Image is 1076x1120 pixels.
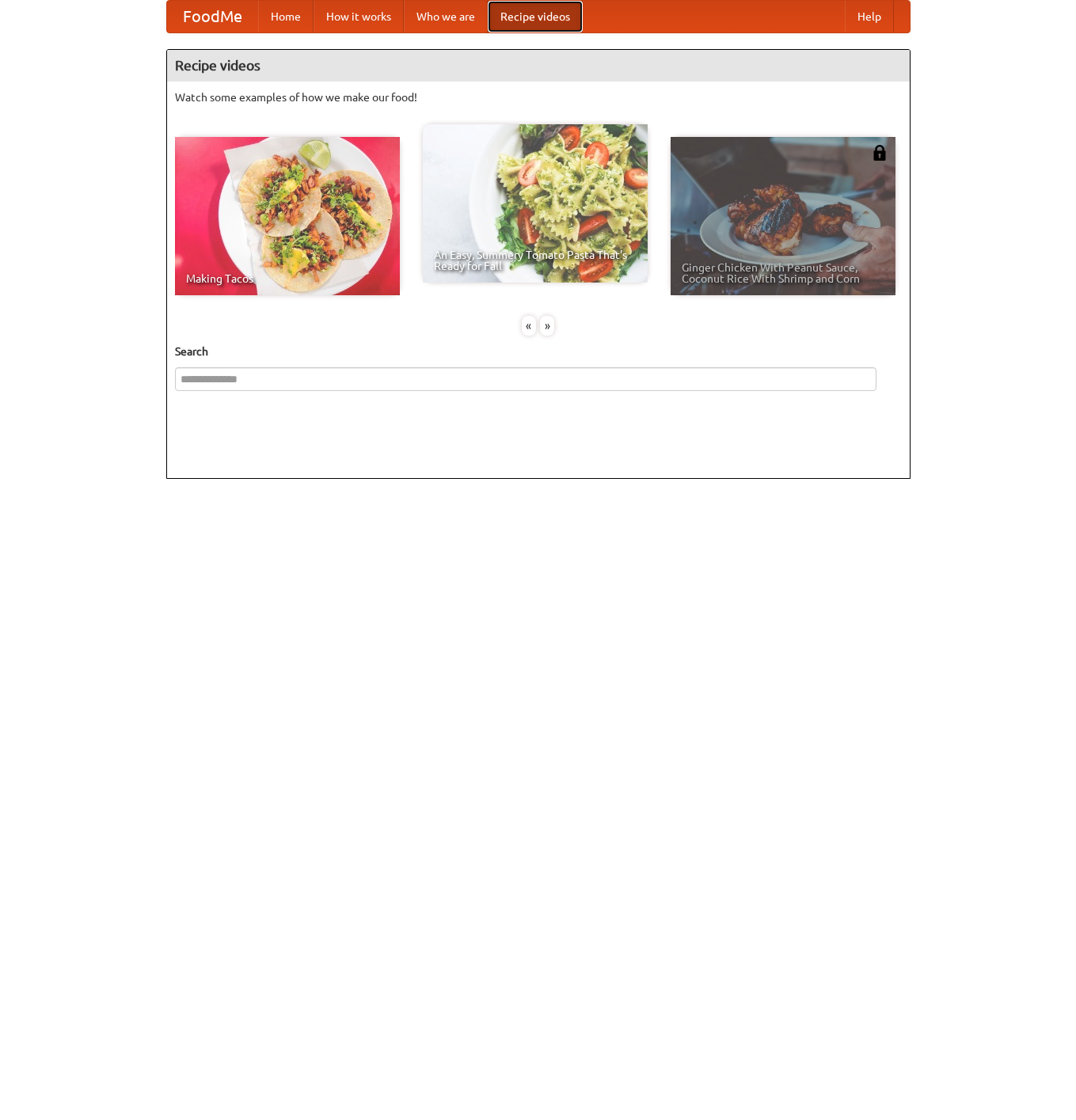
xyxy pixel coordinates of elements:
h5: Search [175,344,902,359]
a: Who we are [404,1,488,32]
a: FoodMe [167,1,258,32]
img: 483408.png [872,145,888,161]
a: Making Tacos [175,137,400,295]
a: An Easy, Summery Tomato Pasta That's Ready for Fall [423,124,648,283]
a: Home [258,1,314,32]
a: Recipe videos [488,1,583,32]
div: » [540,316,554,336]
span: Making Tacos [186,273,389,284]
a: Help [845,1,894,32]
div: « [522,316,536,336]
a: How it works [314,1,404,32]
p: Watch some examples of how we make our food! [175,89,902,105]
h4: Recipe videos [167,50,910,82]
span: An Easy, Summery Tomato Pasta That's Ready for Fall [434,249,637,271]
